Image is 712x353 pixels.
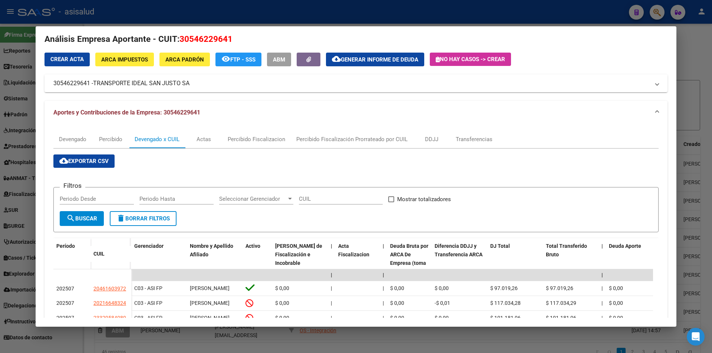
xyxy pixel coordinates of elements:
mat-panel-title: 30546229641 - [53,79,650,88]
span: Mostrar totalizadores [397,195,451,204]
span: 20216648324 [93,300,126,306]
datatable-header-cell: Deuda Bruta por ARCA De Empresa (toma en cuenta todos los afiliados) [387,238,432,288]
datatable-header-cell: DJ Total [487,238,543,288]
datatable-header-cell: | [328,238,335,288]
span: Deuda Aporte [609,243,641,249]
div: Devengado [59,135,86,143]
datatable-header-cell: Acta Fiscalizacion [335,238,380,288]
span: Crear Acta [50,56,84,63]
span: | [331,243,332,249]
span: $ 0,00 [390,285,404,291]
mat-icon: delete [116,214,125,223]
span: | [383,285,384,291]
span: | [383,300,384,306]
span: $ 0,00 [390,300,404,306]
datatable-header-cell: Deuda Aporte [606,238,662,288]
span: | [331,272,332,278]
datatable-header-cell: CUIL [90,246,131,262]
span: -$ 0,01 [435,300,450,306]
button: Exportar CSV [53,154,115,168]
span: [PERSON_NAME] [190,300,230,306]
span: FTP - SSS [230,56,256,63]
mat-icon: cloud_download [332,54,341,63]
datatable-header-cell: Nombre y Apellido Afiliado [187,238,243,288]
span: $ 97.019,26 [490,285,518,291]
span: 23329584089 [93,315,126,321]
span: 20461603972 [93,286,126,292]
span: ARCA Padrón [165,56,204,63]
span: $ 0,00 [275,300,289,306]
span: | [331,315,332,321]
span: | [601,243,603,249]
span: $ 0,00 [435,315,449,321]
div: Open Intercom Messenger [687,328,705,346]
span: 202507 [56,286,74,292]
span: Generar informe de deuda [341,56,418,63]
button: No hay casos -> Crear [430,53,511,66]
button: FTP - SSS [215,53,261,66]
span: $ 101.181,06 [490,315,521,321]
div: Devengado x CUIL [135,135,179,143]
button: Buscar [60,211,104,226]
span: | [601,272,603,278]
span: Diferencia DDJJ y Transferencia ARCA [435,243,482,257]
span: | [601,285,603,291]
span: | [383,243,384,249]
datatable-header-cell: Gerenciador [131,238,187,288]
h2: Análisis Empresa Aportante - CUIT: [44,33,667,46]
span: | [601,300,603,306]
span: $ 0,00 [275,285,289,291]
span: 30546229641 [179,34,233,44]
datatable-header-cell: | [599,238,606,288]
span: C03 - ASI FP [134,285,162,291]
span: 202507 [56,315,74,321]
span: $ 101.181,06 [546,315,576,321]
div: DDJJ [425,135,438,143]
span: | [331,300,332,306]
span: $ 117.034,29 [546,300,576,306]
span: $ 0,00 [435,285,449,291]
span: $ 0,00 [609,285,623,291]
button: Crear Acta [44,53,90,66]
span: TRANSPORTE IDEAL SAN JUSTO SA [93,79,189,88]
span: C03 - ASI FP [134,300,162,306]
span: $ 97.019,26 [546,285,573,291]
button: Borrar Filtros [110,211,177,226]
div: Percibido [99,135,122,143]
span: [PERSON_NAME] [190,285,230,291]
mat-icon: cloud_download [59,156,68,165]
span: $ 117.034,28 [490,300,521,306]
div: Percibido Fiscalización Prorrateado por CUIL [296,135,408,143]
span: Gerenciador [134,243,164,249]
div: Actas [197,135,211,143]
mat-expansion-panel-header: Aportes y Contribuciones de la Empresa: 30546229641 [44,101,667,124]
h3: Filtros [60,182,85,190]
span: $ 0,00 [390,315,404,321]
span: $ 0,00 [609,300,623,306]
span: CUIL [93,251,105,257]
button: ARCA Padrón [159,53,210,66]
datatable-header-cell: Deuda Bruta Neto de Fiscalización e Incobrable [272,238,328,288]
span: ARCA Impuestos [101,56,148,63]
span: C03 - ASI FP [134,315,162,321]
span: Total Transferido Bruto [546,243,587,257]
span: ABM [273,56,285,63]
span: Buscar [66,215,97,222]
mat-expansion-panel-header: 30546229641 -TRANSPORTE IDEAL SAN JUSTO SA [44,74,667,92]
span: No hay casos -> Crear [436,56,505,63]
datatable-header-cell: Diferencia DDJJ y Transferencia ARCA [432,238,487,288]
datatable-header-cell: Período [53,238,90,269]
span: DJ Total [490,243,510,249]
span: [PERSON_NAME] [190,315,230,321]
span: Borrar Filtros [116,215,170,222]
datatable-header-cell: Activo [243,238,272,288]
span: | [601,315,603,321]
span: | [331,285,332,291]
span: Seleccionar Gerenciador [219,196,287,202]
span: Activo [245,243,260,249]
span: 202507 [56,300,74,306]
span: [PERSON_NAME] de Fiscalización e Incobrable [275,243,322,266]
div: Percibido Fiscalizacion [228,135,285,143]
button: Generar informe de deuda [326,53,424,66]
span: $ 0,00 [275,315,289,321]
